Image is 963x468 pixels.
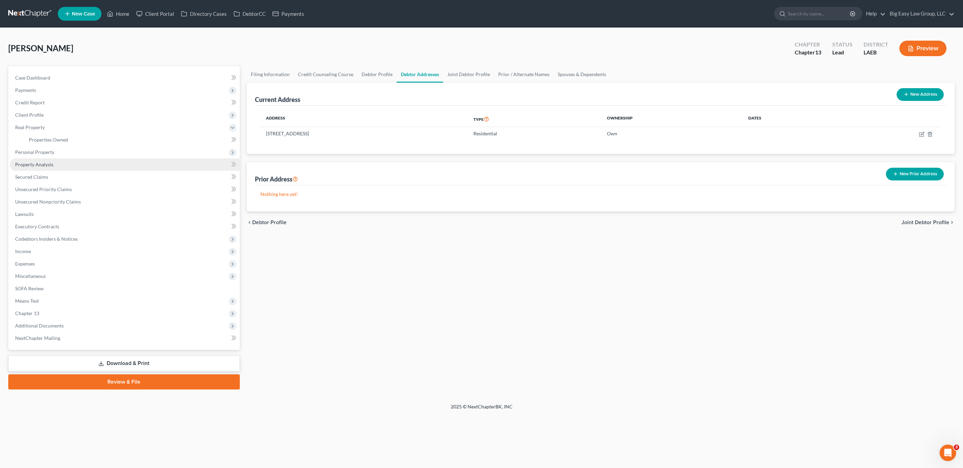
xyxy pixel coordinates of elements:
[104,8,133,20] a: Home
[10,158,240,171] a: Property Analysis
[8,374,240,389] a: Review & File
[15,112,44,118] span: Client Profile
[863,8,886,20] a: Help
[15,100,45,105] span: Credit Report
[899,41,946,56] button: Preview
[15,335,60,341] span: NextChapter Mailing
[15,248,31,254] span: Income
[15,310,39,316] span: Chapter 13
[15,211,34,217] span: Lawsuits
[10,220,240,233] a: Executory Contracts
[260,191,941,198] p: Nothing here yet!
[601,127,743,140] td: Own
[897,88,944,101] button: New Address
[15,273,46,279] span: Miscellaneous
[901,220,955,225] button: Joint Debtor Profile chevron_right
[29,137,68,143] span: Properties Owned
[886,168,944,180] button: New Prior Address
[15,124,45,130] span: Real Property
[8,355,240,372] a: Download & Print
[8,43,73,53] span: [PERSON_NAME]
[832,49,853,56] div: Lead
[15,323,64,329] span: Additional Documents
[10,332,240,344] a: NextChapter Mailing
[10,196,240,208] a: Unsecured Nonpriority Claims
[443,66,494,83] a: Joint Debtor Profile
[247,66,294,83] a: Filing Information
[133,8,178,20] a: Client Portal
[252,220,287,225] span: Debtor Profile
[832,41,853,49] div: Status
[468,127,601,140] td: Residential
[10,183,240,196] a: Unsecured Priority Claims
[10,282,240,295] a: SOFA Review
[10,171,240,183] a: Secured Claims
[15,199,81,205] span: Unsecured Nonpriority Claims
[397,66,443,83] a: Debtor Addresses
[15,174,48,180] span: Secured Claims
[949,220,955,225] i: chevron_right
[554,66,610,83] a: Spouses & Dependents
[601,111,743,127] th: Ownership
[864,41,888,49] div: District
[269,8,308,20] a: Payments
[10,208,240,220] a: Lawsuits
[178,8,230,20] a: Directory Cases
[357,66,397,83] a: Debtor Profile
[940,445,956,461] iframe: Intercom live chat
[15,75,50,81] span: Case Dashboard
[23,134,240,146] a: Properties Owned
[260,127,468,140] td: [STREET_ADDRESS]
[72,11,95,17] span: New Case
[954,445,959,450] span: 3
[743,111,835,127] th: Dates
[15,285,44,291] span: SOFA Review
[255,95,300,104] div: Current Address
[15,87,36,93] span: Payments
[864,49,888,56] div: LAEB
[788,7,851,20] input: Search by name...
[15,298,39,304] span: Means Test
[15,162,53,167] span: Property Analysis
[494,66,554,83] a: Prior / Alternate Names
[15,236,78,242] span: Codebtors Insiders & Notices
[815,49,821,55] span: 13
[286,403,678,416] div: 2025 © NextChapterBK, INC
[15,149,54,155] span: Personal Property
[901,220,949,225] span: Joint Debtor Profile
[260,111,468,127] th: Address
[886,8,954,20] a: Big Easy Law Group, LLC
[247,220,287,225] button: chevron_left Debtor Profile
[10,96,240,109] a: Credit Report
[15,223,59,229] span: Executory Contracts
[294,66,357,83] a: Credit Counseling Course
[255,175,298,183] div: Prior Address
[15,261,35,267] span: Expenses
[10,72,240,84] a: Case Dashboard
[230,8,269,20] a: DebtorCC
[795,49,821,56] div: Chapter
[247,220,252,225] i: chevron_left
[468,111,601,127] th: Type
[15,186,72,192] span: Unsecured Priority Claims
[795,41,821,49] div: Chapter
